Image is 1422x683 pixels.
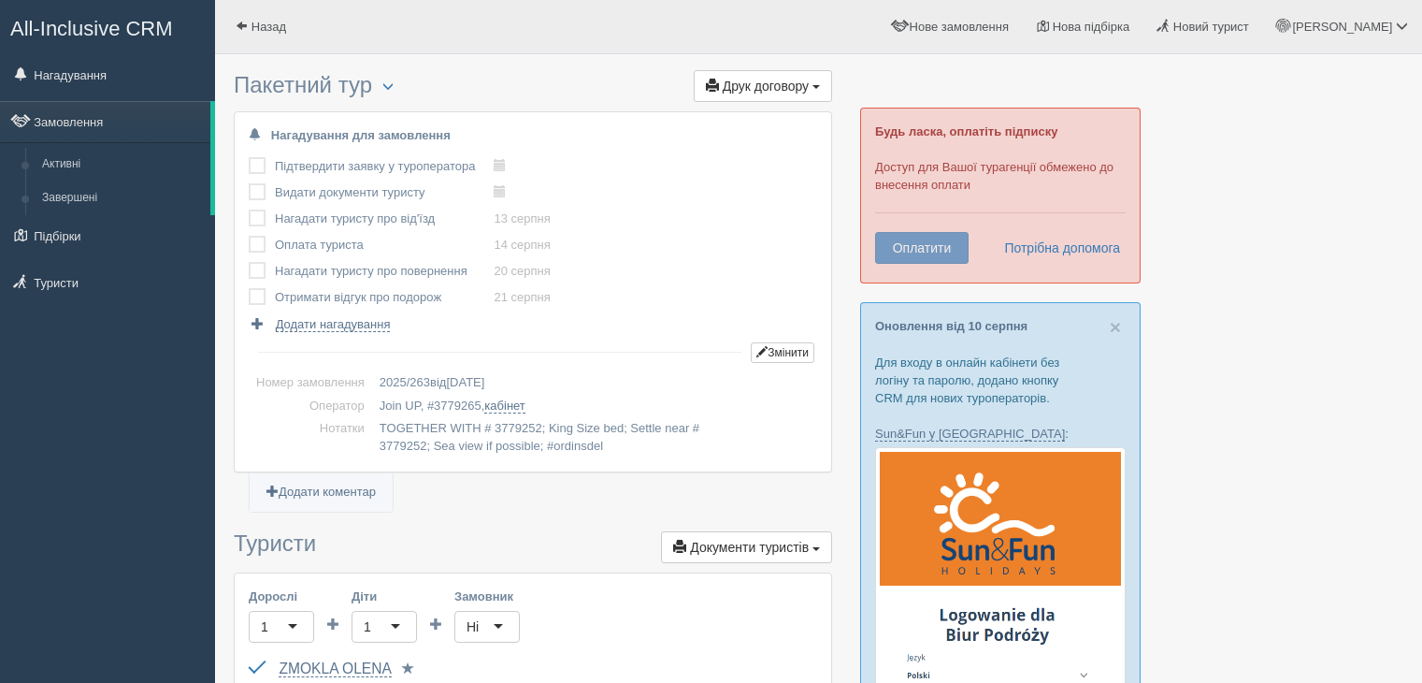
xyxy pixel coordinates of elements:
td: Оплата туриста [275,232,494,258]
span: 3779265 [434,399,481,413]
td: від [372,371,817,395]
h3: Пакетний тур [234,73,832,102]
button: Документи туристів [661,531,832,563]
span: Нова підбірка [1053,20,1130,34]
span: Новий турист [1173,20,1249,34]
span: Нове замовлення [910,20,1009,34]
span: × [1110,316,1121,338]
p: Для входу в онлайн кабінети без логіну та паролю, додано кнопку CRM для нових туроператорів. [875,354,1126,407]
button: Close [1110,317,1121,337]
a: Додати нагадування [249,315,390,333]
td: Нагадати туристу про від'їзд [275,206,494,232]
a: кабінет [484,399,524,414]
a: Активні [34,148,210,182]
button: Друк договору [694,70,832,102]
b: Нагадування для замовлення [271,128,451,142]
a: Завершені [34,182,210,215]
td: Номер замовлення [249,371,372,395]
label: Замовник [454,588,520,605]
a: Оновлення від 10 серпня [875,319,1027,333]
button: Змінити [751,342,814,363]
td: Підтвердити заявку у туроператора [275,153,494,180]
span: Назад [251,20,286,34]
b: Будь ласка, оплатіть підписку [875,124,1057,138]
div: 1 [261,618,268,636]
div: Доступ для Вашої турагенції обмежено до внесення оплати [860,108,1141,283]
a: 21 серпня [494,290,550,304]
td: Join UP, # , [372,395,817,418]
td: Видати документи туристу [275,180,494,206]
td: TOGETHER WITH # 3779252; King Size bed; Settle near # 3779252; Sea view if possible; #ordinsdel [372,417,817,458]
td: Оператор [249,395,372,418]
a: Sun&Fun у [GEOGRAPHIC_DATA] [875,427,1065,442]
button: Оплатити [875,232,969,264]
label: Дорослі [249,588,314,605]
span: 2025/263 [380,375,430,389]
h3: Туристи [234,531,832,563]
span: [DATE] [446,375,484,389]
span: Документи туристів [690,540,809,555]
td: Нотатки [249,417,372,458]
span: Друк договору [723,79,809,94]
span: All-Inclusive CRM [10,17,173,40]
span: [PERSON_NAME] [1292,20,1392,34]
a: 20 серпня [494,264,550,278]
label: Діти [352,588,417,605]
span: Додати нагадування [276,317,391,332]
a: 14 серпня [494,238,550,252]
a: Потрібна допомога [992,232,1121,264]
a: 13 серпня [494,211,550,225]
td: Нагадати туристу про повернення [275,258,494,284]
a: ZMOKLA OLENA [279,661,391,677]
p: : [875,425,1126,443]
div: 1 [364,618,371,636]
div: Ні [467,618,479,636]
a: Додати коментар [250,473,393,512]
a: All-Inclusive CRM [1,1,214,52]
td: Отримати відгук про подорож [275,284,494,311]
